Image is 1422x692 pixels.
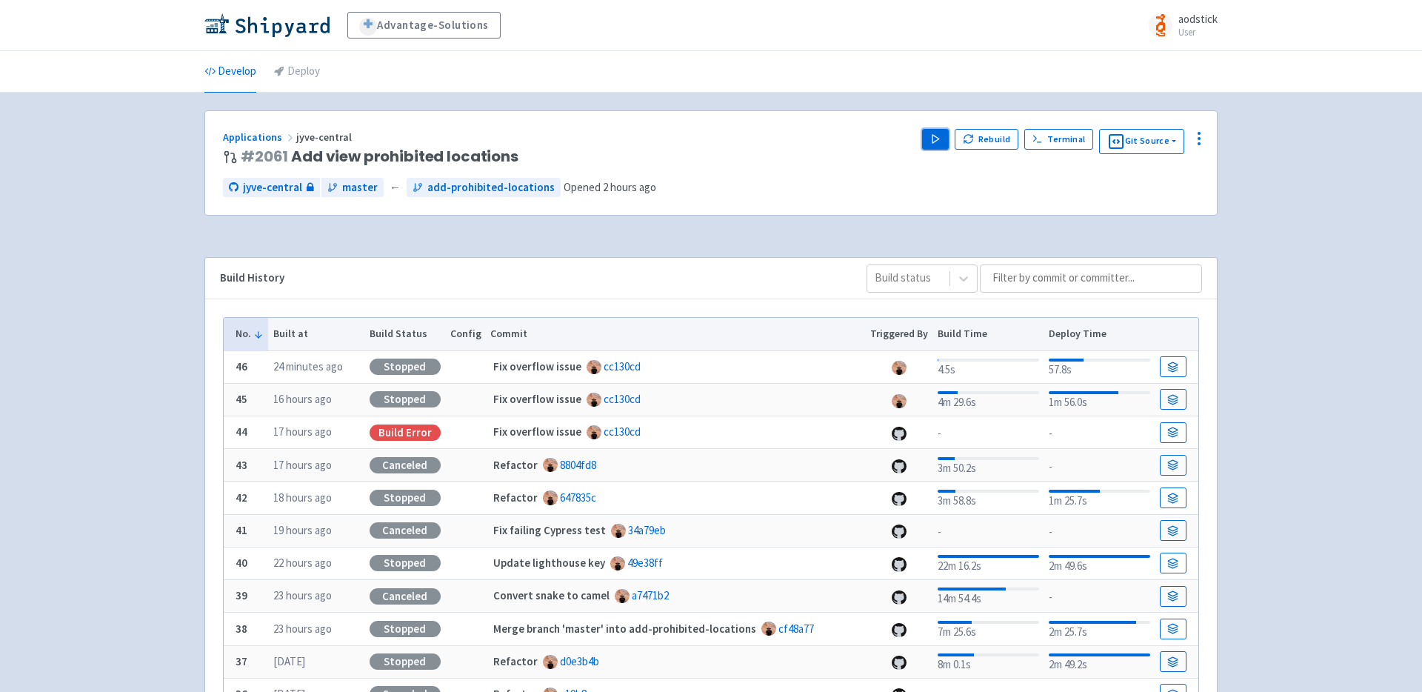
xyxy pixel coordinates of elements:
[932,318,1044,350] th: Build Time
[1178,12,1218,26] span: aodstick
[273,425,332,439] time: 17 hours ago
[1099,129,1184,154] button: Git Source
[273,588,332,602] time: 23 hours ago
[243,179,302,196] span: jyve-central
[938,487,1039,510] div: 3m 58.8s
[370,490,441,506] div: Stopped
[778,622,814,636] a: cf48a77
[486,318,866,350] th: Commit
[627,556,663,570] a: 49e38ff
[955,129,1018,150] button: Rebuild
[938,356,1039,379] div: 4.5s
[938,388,1039,411] div: 4m 29.6s
[938,585,1039,608] div: 14m 54.4s
[204,13,330,37] img: Shipyard logo
[493,490,538,505] strong: Refactor
[980,265,1202,293] input: Filter by commit or committer...
[1044,318,1155,350] th: Deploy Time
[407,178,561,198] a: add-prohibited-locations
[1140,13,1218,37] a: aodstick User
[370,555,441,571] div: Stopped
[938,552,1039,575] div: 22m 16.2s
[220,270,843,287] div: Build History
[370,653,441,670] div: Stopped
[273,654,305,668] time: [DATE]
[493,622,756,636] strong: Merge branch 'master' into add-prohibited-locations
[321,178,384,198] a: master
[604,425,641,439] a: cc130cd
[938,422,1039,442] div: -
[493,654,538,668] strong: Refactor
[236,622,247,636] b: 38
[273,523,332,537] time: 19 hours ago
[370,588,441,605] div: Canceled
[938,618,1039,641] div: 7m 25.6s
[493,359,581,373] strong: Fix overflow issue
[236,326,264,342] button: No.
[347,12,501,39] a: Advantage-Solutions
[560,458,596,472] a: 8804fd8
[223,130,296,144] a: Applications
[493,458,538,472] strong: Refactor
[493,523,606,537] strong: Fix failing Cypress test
[1049,356,1150,379] div: 57.8s
[1049,487,1150,510] div: 1m 25.7s
[1160,356,1186,377] a: Build Details
[1160,651,1186,672] a: Build Details
[273,359,343,373] time: 24 minutes ago
[1049,651,1150,673] div: 2m 49.2s
[1160,553,1186,573] a: Build Details
[370,391,441,407] div: Stopped
[204,51,256,93] a: Develop
[236,588,247,602] b: 39
[1049,422,1150,442] div: -
[604,359,641,373] a: cc130cd
[1160,488,1186,508] a: Build Details
[1160,455,1186,476] a: Build Details
[493,556,605,570] strong: Update lighthouse key
[236,392,247,406] b: 45
[236,458,247,472] b: 43
[241,146,288,167] a: #2061
[1049,586,1150,606] div: -
[273,392,332,406] time: 16 hours ago
[364,318,445,350] th: Build Status
[223,178,320,198] a: jyve-central
[632,588,669,602] a: a7471b2
[1160,619,1186,639] a: Build Details
[236,490,247,505] b: 42
[274,51,320,93] a: Deploy
[1049,618,1150,641] div: 2m 25.7s
[268,318,364,350] th: Built at
[370,621,441,637] div: Stopped
[342,179,378,196] span: master
[296,130,354,144] span: jyve-central
[1049,521,1150,541] div: -
[273,622,332,636] time: 23 hours ago
[236,359,247,373] b: 46
[1024,129,1093,150] a: Terminal
[1160,586,1186,607] a: Build Details
[445,318,486,350] th: Config
[628,523,666,537] a: 34a79eb
[1160,422,1186,443] a: Build Details
[493,392,581,406] strong: Fix overflow issue
[236,425,247,439] b: 44
[564,180,656,194] span: Opened
[603,180,656,194] time: 2 hours ago
[370,359,441,375] div: Stopped
[604,392,641,406] a: cc130cd
[370,425,441,441] div: Build Error
[938,454,1039,477] div: 3m 50.2s
[938,651,1039,673] div: 8m 0.1s
[938,521,1039,541] div: -
[273,490,332,505] time: 18 hours ago
[1178,27,1218,37] small: User
[370,522,441,539] div: Canceled
[1049,388,1150,411] div: 1m 56.0s
[370,457,441,473] div: Canceled
[241,148,518,165] span: Add view prohibited locations
[1049,552,1150,575] div: 2m 49.6s
[1160,389,1186,410] a: Build Details
[236,556,247,570] b: 40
